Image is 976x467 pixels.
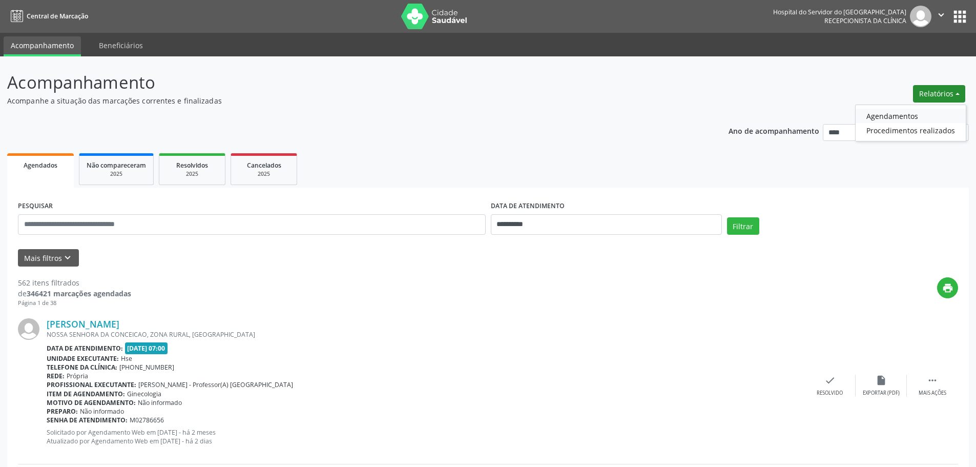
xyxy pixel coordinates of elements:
[247,161,281,170] span: Cancelados
[729,124,819,137] p: Ano de acompanhamento
[824,375,836,386] i: check
[773,8,906,16] div: Hospital do Servidor do [GEOGRAPHIC_DATA]
[855,105,966,141] ul: Relatórios
[167,170,218,178] div: 2025
[125,342,168,354] span: [DATE] 07:00
[47,354,119,363] b: Unidade executante:
[863,390,900,397] div: Exportar (PDF)
[27,12,88,21] span: Central de Marcação
[7,8,88,25] a: Central de Marcação
[47,363,117,372] b: Telefone da clínica:
[942,282,953,294] i: print
[47,318,119,330] a: [PERSON_NAME]
[47,416,128,424] b: Senha de atendimento:
[817,390,843,397] div: Resolvido
[491,198,565,214] label: DATA DE ATENDIMENTO
[18,288,131,299] div: de
[47,398,136,407] b: Motivo de agendamento:
[913,85,965,103] button: Relatórios
[18,249,79,267] button: Mais filtroskeyboard_arrow_down
[67,372,88,380] span: Própria
[47,380,136,389] b: Profissional executante:
[18,277,131,288] div: 562 itens filtrados
[130,416,164,424] span: M02786656
[119,363,174,372] span: [PHONE_NUMBER]
[127,390,161,398] span: Ginecologia
[176,161,208,170] span: Resolvidos
[62,252,73,263] i: keyboard_arrow_down
[27,289,131,298] strong: 346421 marcações agendadas
[7,70,680,95] p: Acompanhamento
[18,299,131,308] div: Página 1 de 38
[927,375,938,386] i: 
[138,398,182,407] span: Não informado
[876,375,887,386] i: insert_drive_file
[18,318,39,340] img: img
[4,36,81,56] a: Acompanhamento
[18,198,53,214] label: PESQUISAR
[47,390,125,398] b: Item de agendamento:
[87,170,146,178] div: 2025
[919,390,946,397] div: Mais ações
[727,217,759,235] button: Filtrar
[7,95,680,106] p: Acompanhe a situação das marcações correntes e finalizadas
[951,8,969,26] button: apps
[47,407,78,416] b: Preparo:
[24,161,57,170] span: Agendados
[856,123,966,137] a: Procedimentos realizados
[47,344,123,353] b: Data de atendimento:
[238,170,289,178] div: 2025
[138,380,293,389] span: [PERSON_NAME] - Professor(A) [GEOGRAPHIC_DATA]
[910,6,931,27] img: img
[824,16,906,25] span: Recepcionista da clínica
[937,277,958,298] button: print
[80,407,124,416] span: Não informado
[47,372,65,380] b: Rede:
[87,161,146,170] span: Não compareceram
[931,6,951,27] button: 
[47,428,804,445] p: Solicitado por Agendamento Web em [DATE] - há 2 meses Atualizado por Agendamento Web em [DATE] - ...
[47,330,804,339] div: NOSSA SENHORA DA CONCEICAO, ZONA RURAL, [GEOGRAPHIC_DATA]
[92,36,150,54] a: Beneficiários
[856,109,966,123] a: Agendamentos
[936,9,947,21] i: 
[121,354,132,363] span: Hse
